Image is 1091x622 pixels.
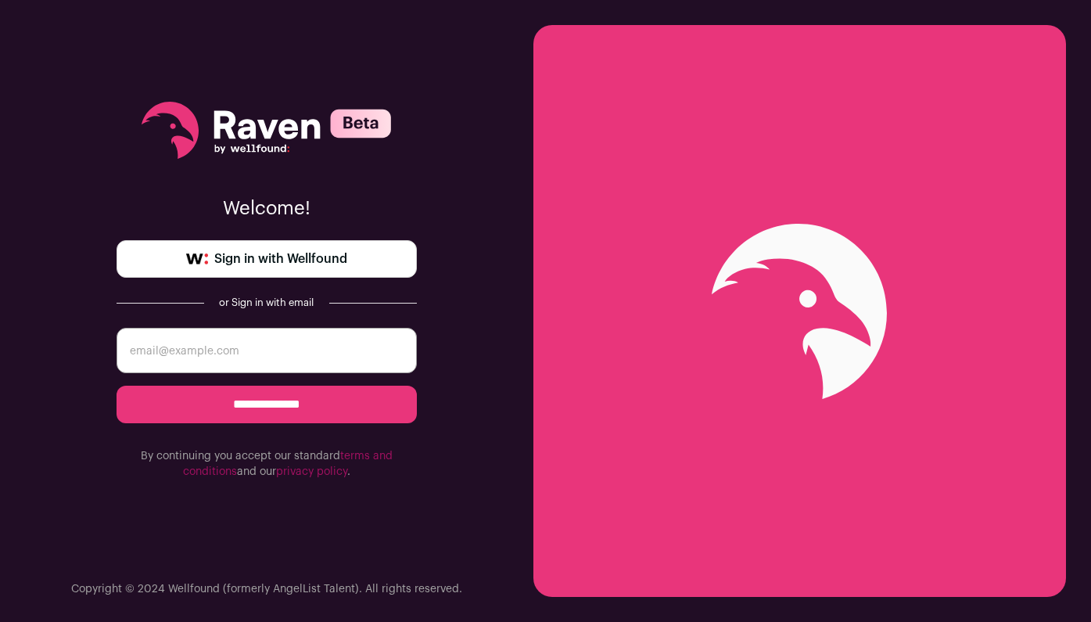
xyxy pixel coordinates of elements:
[117,196,417,221] p: Welcome!
[186,253,208,264] img: wellfound-symbol-flush-black-fb3c872781a75f747ccb3a119075da62bfe97bd399995f84a933054e44a575c4.png
[117,328,417,373] input: email@example.com
[71,581,462,597] p: Copyright © 2024 Wellfound (formerly AngelList Talent). All rights reserved.
[276,466,347,477] a: privacy policy
[117,448,417,480] p: By continuing you accept our standard and our .
[117,240,417,278] a: Sign in with Wellfound
[214,250,347,268] span: Sign in with Wellfound
[217,297,317,309] div: or Sign in with email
